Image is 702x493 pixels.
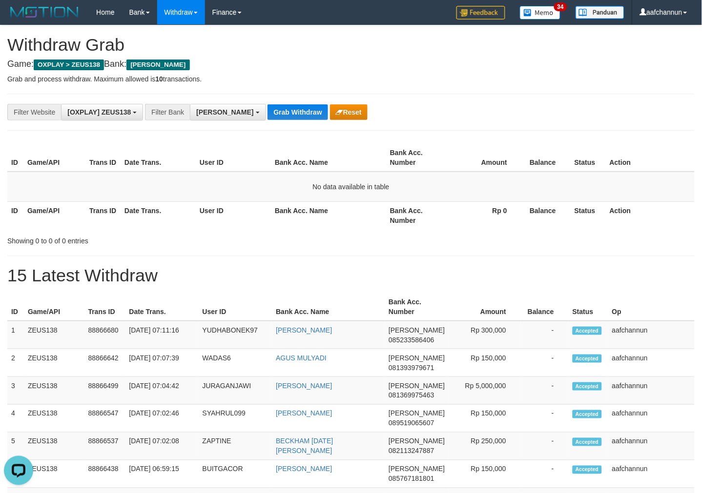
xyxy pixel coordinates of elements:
[7,104,61,120] div: Filter Website
[276,465,332,473] a: [PERSON_NAME]
[276,437,333,455] a: BECKHAM [DATE][PERSON_NAME]
[569,293,608,321] th: Status
[121,201,196,229] th: Date Trans.
[7,201,23,229] th: ID
[84,433,125,460] td: 88866537
[456,6,505,20] img: Feedback.jpg
[608,349,695,377] td: aafchannun
[199,405,272,433] td: SYAHRUL099
[155,75,163,83] strong: 10
[520,6,561,20] img: Button%20Memo.svg
[521,433,569,460] td: -
[125,405,198,433] td: [DATE] 07:02:46
[521,377,569,405] td: -
[196,144,271,172] th: User ID
[199,321,272,349] td: YUDHABONEK97
[199,377,272,405] td: JURAGANJAWI
[449,405,521,433] td: Rp 150,000
[85,201,121,229] th: Trans ID
[7,433,24,460] td: 5
[24,377,84,405] td: ZEUS138
[571,144,606,172] th: Status
[554,2,567,11] span: 34
[23,201,85,229] th: Game/API
[24,433,84,460] td: ZEUS138
[521,321,569,349] td: -
[521,349,569,377] td: -
[573,438,602,446] span: Accepted
[386,144,448,172] th: Bank Acc. Number
[608,405,695,433] td: aafchannun
[389,326,445,334] span: [PERSON_NAME]
[576,6,624,19] img: panduan.png
[573,327,602,335] span: Accepted
[449,321,521,349] td: Rp 300,000
[389,447,434,455] span: Copy 082113247887 to clipboard
[389,392,434,399] span: Copy 081369975463 to clipboard
[571,201,606,229] th: Status
[449,349,521,377] td: Rp 150,000
[522,144,571,172] th: Balance
[84,321,125,349] td: 88866680
[7,293,24,321] th: ID
[125,321,198,349] td: [DATE] 07:11:16
[449,433,521,460] td: Rp 250,000
[4,4,33,33] button: Open LiveChat chat widget
[7,266,695,285] h1: 15 Latest Withdraw
[85,144,121,172] th: Trans ID
[272,293,385,321] th: Bank Acc. Name
[125,377,198,405] td: [DATE] 07:04:42
[199,293,272,321] th: User ID
[522,201,571,229] th: Balance
[125,433,198,460] td: [DATE] 07:02:08
[67,108,131,116] span: [OXPLAY] ZEUS138
[330,104,368,120] button: Reset
[7,74,695,84] p: Grab and process withdraw. Maximum allowed is transactions.
[389,437,445,445] span: [PERSON_NAME]
[7,172,695,202] td: No data available in table
[84,349,125,377] td: 88866642
[7,377,24,405] td: 3
[389,364,434,372] span: Copy 081393979671 to clipboard
[573,410,602,418] span: Accepted
[145,104,190,120] div: Filter Bank
[7,321,24,349] td: 1
[271,144,386,172] th: Bank Acc. Name
[521,460,569,488] td: -
[573,382,602,391] span: Accepted
[389,465,445,473] span: [PERSON_NAME]
[448,201,522,229] th: Rp 0
[23,144,85,172] th: Game/API
[84,377,125,405] td: 88866499
[276,354,327,362] a: AGUS MULYADI
[125,293,198,321] th: Date Trans.
[521,405,569,433] td: -
[268,104,328,120] button: Grab Withdraw
[24,321,84,349] td: ZEUS138
[389,410,445,417] span: [PERSON_NAME]
[608,293,695,321] th: Op
[608,377,695,405] td: aafchannun
[190,104,266,120] button: [PERSON_NAME]
[573,355,602,363] span: Accepted
[84,293,125,321] th: Trans ID
[389,475,434,483] span: Copy 085767181801 to clipboard
[7,5,82,20] img: MOTION_logo.png
[389,336,434,344] span: Copy 085233586406 to clipboard
[606,201,695,229] th: Action
[196,108,253,116] span: [PERSON_NAME]
[608,460,695,488] td: aafchannun
[7,405,24,433] td: 4
[7,35,695,55] h1: Withdraw Grab
[389,382,445,390] span: [PERSON_NAME]
[386,201,448,229] th: Bank Acc. Number
[199,460,272,488] td: BUITGACOR
[608,321,695,349] td: aafchannun
[271,201,386,229] th: Bank Acc. Name
[389,419,434,427] span: Copy 089519065607 to clipboard
[276,410,332,417] a: [PERSON_NAME]
[7,59,695,69] h4: Game: Bank:
[125,460,198,488] td: [DATE] 06:59:15
[385,293,449,321] th: Bank Acc. Number
[34,59,104,70] span: OXPLAY > ZEUS138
